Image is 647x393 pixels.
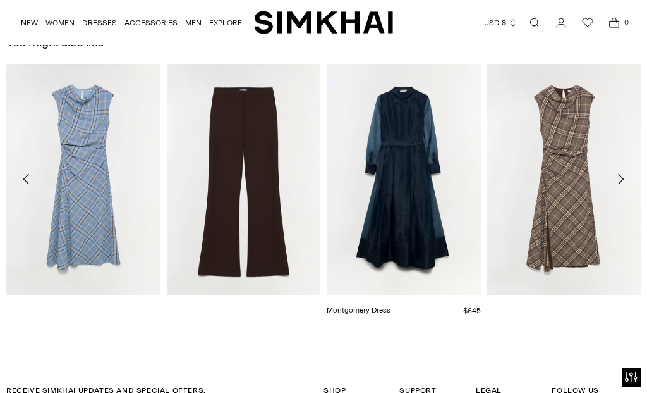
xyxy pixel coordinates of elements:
button: USD $ [484,9,517,37]
a: SIMKHAI [254,10,393,35]
a: Montgomery Dress [327,306,390,315]
a: EXPLORE [209,9,242,37]
img: Kenna Trouser [167,64,321,295]
h2: You might also like [6,35,104,49]
button: Move to next carousel slide [607,165,634,193]
iframe: Sign Up via Text for Offers [10,345,127,383]
a: WOMEN [45,9,75,37]
a: Go to the account page [548,10,574,35]
a: NEW [21,9,38,37]
a: Wishlist [575,10,600,35]
a: MEN [185,9,202,37]
a: DRESSES [82,9,117,37]
span: 0 [620,16,632,28]
img: Burke Draped Midi Dress [487,64,641,295]
img: Burke Draped Midi Dress [6,64,160,295]
a: Open search modal [522,10,547,35]
a: ACCESSORIES [124,9,178,37]
button: Move to previous carousel slide [13,165,40,193]
a: Open cart modal [602,10,627,35]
